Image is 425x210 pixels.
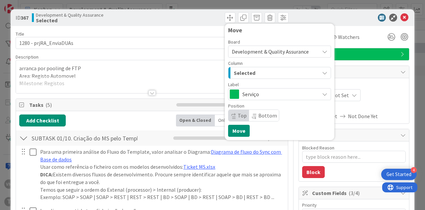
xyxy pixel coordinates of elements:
span: Planned Dates [302,82,406,89]
button: Move [228,125,250,137]
span: Serviço [312,50,397,58]
div: Open & Closed [176,114,215,126]
span: Bottom [258,112,277,119]
b: 367 [21,14,29,21]
div: Get Started [386,171,411,178]
a: Diagrama de fluxo do Sync com Base de dados [40,148,282,163]
span: Board [228,40,240,44]
div: Open Get Started checklist, remaining modules: 4 [381,169,417,180]
span: Development & Quality Assurance [36,12,104,18]
span: ID [16,14,29,22]
span: Position [228,104,244,108]
input: type card name here... [16,37,288,49]
a: Ticket MS.xlsx [183,163,215,170]
b: Selected [36,18,104,23]
label: Blocked Reason [302,145,334,151]
p: Existem diversos fluxos de desenvolvimento. Procure sempre identificar aquele que mais se aproxim... [40,171,283,186]
span: Development & Quality Assurance [232,48,309,55]
p: Usar como referência o ficheiro com os modelos desenvolvidos: [40,163,283,171]
label: Title [16,31,24,37]
div: 4 [411,167,417,173]
span: Selected [234,69,255,77]
span: Actual Dates [302,105,406,111]
span: Watchers [338,33,360,41]
p: Temos que seguir a ordem do Extenal (processor) > Internal (producer): [40,186,283,194]
button: Add Checklist [19,114,66,126]
strong: DICA: [40,171,53,178]
span: Not Set [331,91,349,99]
span: Dates [312,68,397,76]
span: Tasks [29,101,173,109]
button: Selected [228,67,331,79]
p: Area: Registo Automovel [19,72,285,80]
span: Not Done Yet [348,112,378,120]
span: ( 3/4 ) [349,190,360,196]
div: Move [228,27,331,34]
span: Label [228,82,239,87]
input: Add Checklist... [29,132,140,144]
p: arranca por pooling de FTP [19,65,285,72]
span: Support [14,1,30,9]
span: Description [16,54,39,60]
button: Block [302,166,325,178]
div: Priority [302,203,406,207]
span: Serviço [242,90,316,99]
span: Custom Fields [312,189,397,197]
p: Exemplo: SOAP > SOAP | SOAP > REST | REST > REST | BD > SOAP | BD > REST | SOAP > BD | REST > BD ... [40,193,283,201]
p: Para uma primeira análise do Fluxo do Template, valor analisar o Diagrama: [40,148,283,163]
span: Top [238,112,247,119]
span: ( 5 ) [45,102,52,108]
span: Block [312,131,397,139]
div: Only Open [215,114,243,126]
span: Column [228,61,243,66]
